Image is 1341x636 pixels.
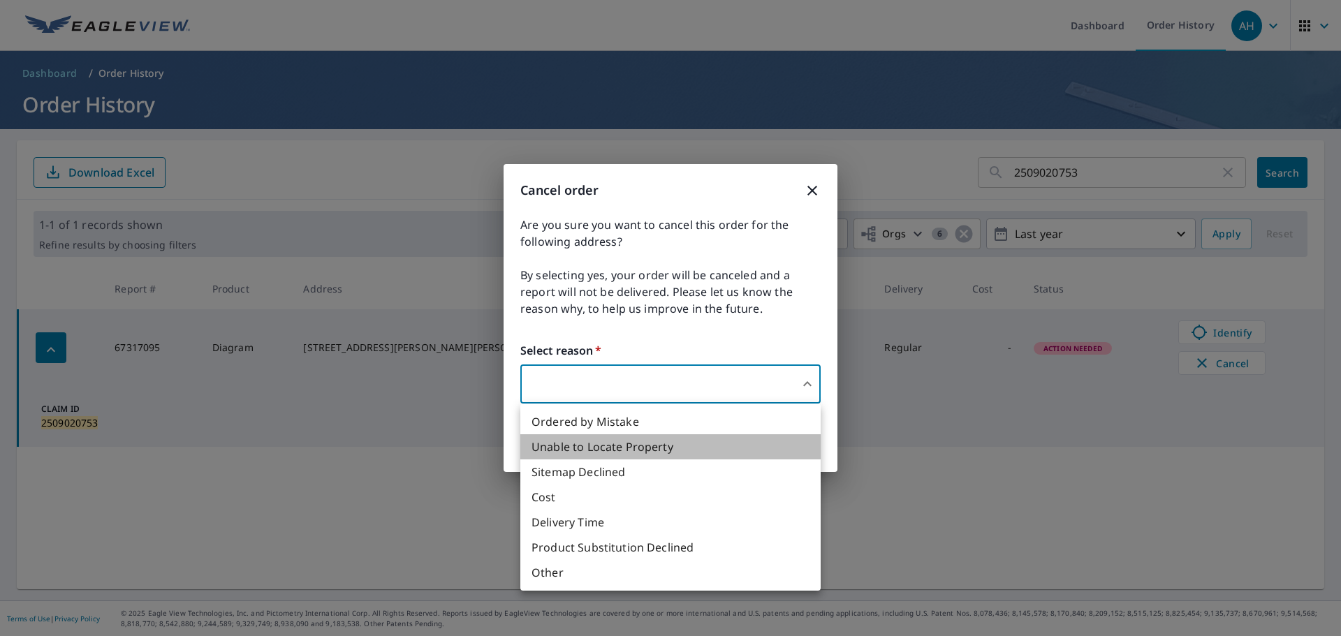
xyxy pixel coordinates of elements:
li: Cost [520,485,821,510]
li: Other [520,560,821,585]
li: Product Substitution Declined [520,535,821,560]
li: Sitemap Declined [520,459,821,485]
li: Delivery Time [520,510,821,535]
li: Ordered by Mistake [520,409,821,434]
li: Unable to Locate Property [520,434,821,459]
